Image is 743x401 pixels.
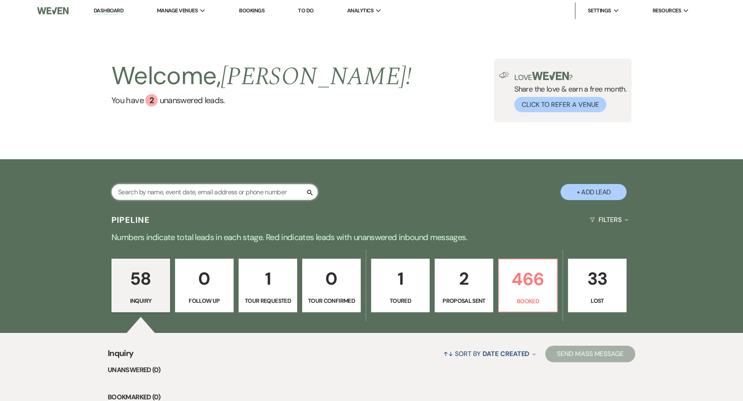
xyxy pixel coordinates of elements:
a: Bookings [239,7,265,14]
div: 2 [145,94,158,106]
p: 58 [117,265,165,292]
p: Booked [504,297,552,306]
h2: Welcome, [111,59,412,94]
p: 33 [573,265,621,292]
p: Toured [376,296,424,305]
img: Weven Logo [37,2,69,19]
a: You have 2 unanswered leads. [111,94,412,106]
div: Share the love & earn a free month. [509,72,627,112]
p: 2 [440,265,488,292]
a: 466Booked [498,259,558,312]
button: Send Mass Message [545,346,635,362]
p: Tour Confirmed [308,296,355,305]
span: [PERSON_NAME] ! [221,58,412,96]
button: Click to Refer a Venue [514,97,606,112]
li: Unanswered (0) [108,365,635,375]
span: ↑↓ [443,349,453,358]
a: 1Tour Requested [239,259,297,312]
span: Date Created [483,349,529,358]
p: 466 [504,265,552,293]
p: Tour Requested [244,296,292,305]
span: Resources [653,7,681,15]
input: Search by name, event date, email address or phone number [111,184,318,200]
button: Filters [587,209,632,231]
a: 0Tour Confirmed [302,259,361,312]
img: loud-speaker-illustration.svg [499,72,509,78]
a: Dashboard [94,7,123,15]
a: 33Lost [568,259,627,312]
p: Love ? [514,72,627,81]
img: weven-logo-green.svg [532,72,569,80]
p: 0 [180,265,228,292]
span: Inquiry [108,347,134,365]
a: 2Proposal Sent [435,259,493,312]
p: Proposal Sent [440,296,488,305]
p: 1 [244,265,292,292]
a: 0Follow Up [175,259,234,312]
span: Settings [588,7,611,15]
p: Follow Up [180,296,228,305]
p: 1 [376,265,424,292]
span: Analytics [347,7,374,15]
a: 58Inquiry [111,259,170,312]
p: Numbers indicate total leads in each stage. Red indicates leads with unanswered inbound messages. [74,231,669,244]
span: Manage Venues [157,7,198,15]
button: Sort By Date Created [440,343,539,365]
button: + Add Lead [561,184,627,200]
a: To Do [298,7,313,14]
p: 0 [308,265,355,292]
h3: Pipeline [111,214,150,226]
a: 1Toured [371,259,430,312]
p: Lost [573,296,621,305]
p: Inquiry [117,296,165,305]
